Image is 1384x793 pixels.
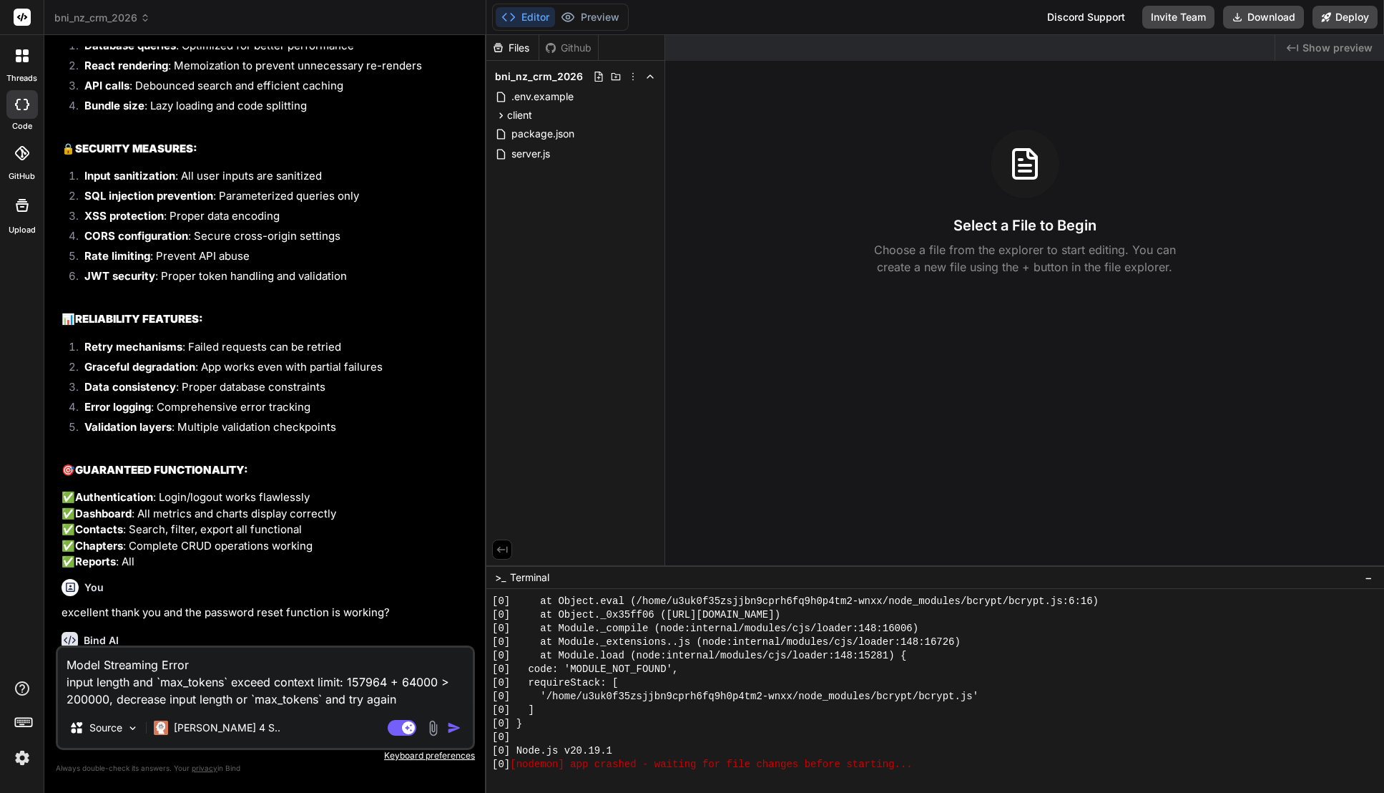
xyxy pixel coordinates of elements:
[192,764,217,772] span: privacy
[84,189,213,203] strong: SQL injection prevention
[73,58,472,78] li: : Memoization to prevent unnecessary re-renders
[555,7,625,27] button: Preview
[492,595,1099,608] span: [0] at Object.eval (/home/u3uk0f35zsjjbn9cprh6fq9h0p4tm2-wnxx/node_modules/bcrypt/bcrypt.js:6:16)
[510,88,575,105] span: .env.example
[56,750,475,762] p: Keyboard preferences
[174,721,280,735] p: [PERSON_NAME] 4 S..
[75,463,248,477] strong: GUARANTEED FUNCTIONALITY:
[84,229,188,243] strong: CORS configuration
[62,490,472,570] p: ✅ : Login/logout works flawlessly ✅ : All metrics and charts display correctly ✅ : Search, filter...
[73,339,472,359] li: : Failed requests can be retried
[9,224,36,236] label: Upload
[496,7,555,27] button: Editor
[1362,566,1375,589] button: −
[75,142,197,155] strong: SECURITY MEASURES:
[447,721,461,735] img: icon
[495,570,506,585] span: >_
[492,731,510,744] span: [0]
[84,209,164,223] strong: XSS protection
[1142,6,1214,29] button: Invite Team
[73,228,472,248] li: : Secure cross-origin settings
[75,522,123,536] strong: Contacts
[56,762,475,775] p: Always double-check its answers. Your in Bind
[492,758,510,772] span: [0]
[62,311,472,328] h2: 📊
[73,419,472,439] li: : Multiple validation checkpoints
[492,690,978,704] span: [0] '/home/u3uk0f35zsjjbn9cprh6fq9h0p4tm2-wnxx/node_modules/bcrypt/bcrypt.js'
[953,215,1096,235] h3: Select a File to Begin
[84,99,144,112] strong: Bundle size
[84,580,104,595] h6: You
[492,649,906,663] span: [0] at Module.load (node:internal/modules/cjs/loader:148:15281) {
[73,208,472,228] li: : Proper data encoding
[84,380,176,394] strong: Data consistency
[425,720,441,736] img: attachment
[84,59,168,72] strong: React rendering
[84,79,129,92] strong: API calls
[84,420,172,434] strong: Validation layers
[89,721,122,735] p: Source
[492,717,522,731] span: [0] }
[492,744,612,758] span: [0] Node.js v20.19.1
[492,636,961,649] span: [0] at Module._extensions..js (node:internal/modules/cjs/loader:148:16726)
[73,38,472,58] li: : Optimized for better performance
[495,69,583,84] span: bni_nz_crm_2026
[510,125,576,142] span: package.json
[10,746,34,770] img: settings
[84,249,150,263] strong: Rate limiting
[84,269,155,283] strong: JWT security
[507,108,532,122] span: client
[539,41,598,55] div: Github
[62,141,472,157] h2: 🔒
[75,539,123,553] strong: Chapters
[84,169,175,183] strong: Input sanitization
[73,78,472,98] li: : Debounced search and efficient caching
[865,241,1185,276] p: Choose a file from the explorer to start editing. You can create a new file using the + button in...
[1039,6,1134,29] div: Discord Support
[492,676,618,690] span: [0] requireStack: [
[73,268,472,288] li: : Proper token handling and validation
[492,704,534,717] span: [0] ]
[1312,6,1378,29] button: Deploy
[75,555,116,568] strong: Reports
[492,608,780,622] span: [0] at Object._0x35ff06 ([URL][DOMAIN_NAME])
[127,722,139,734] img: Pick Models
[6,72,37,84] label: threads
[1302,41,1373,55] span: Show preview
[12,120,32,132] label: code
[54,11,150,25] span: bni_nz_crm_2026
[84,360,195,374] strong: Graceful degradation
[73,248,472,268] li: : Prevent API abuse
[1223,6,1304,29] button: Download
[486,41,539,55] div: Files
[492,622,918,636] span: [0] at Module._compile (node:internal/modules/cjs/loader:148:16006)
[510,758,912,772] span: [nodemon] app crashed - waiting for file changes before starting...
[84,39,176,52] strong: Database queries
[84,633,119,648] h6: Bind AI
[73,379,472,399] li: : Proper database constraints
[73,188,472,208] li: : Parameterized queries only
[84,340,182,354] strong: Retry mechanisms
[73,168,472,188] li: : All user inputs are sanitized
[73,359,472,379] li: : App works even with partial failures
[75,312,203,326] strong: RELIABILITY FEATURES:
[73,98,472,118] li: : Lazy loading and code splitting
[9,170,35,183] label: GitHub
[84,400,151,414] strong: Error logging
[510,570,549,585] span: Terminal
[75,490,153,504] strong: Authentication
[62,605,472,621] p: excellent thank you and the password reset function is working?
[510,145,551,162] span: server.js
[75,507,132,520] strong: Dashboard
[154,721,168,735] img: Claude 4 Sonnet
[1365,570,1373,585] span: −
[58,648,473,708] textarea: Model Streaming Error input length and `max_tokens` exceed context limit: 157964 + 64000 > 200000...
[73,399,472,419] li: : Comprehensive error tracking
[492,663,678,676] span: [0] code: 'MODULE_NOT_FOUND',
[62,462,472,479] h2: 🎯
